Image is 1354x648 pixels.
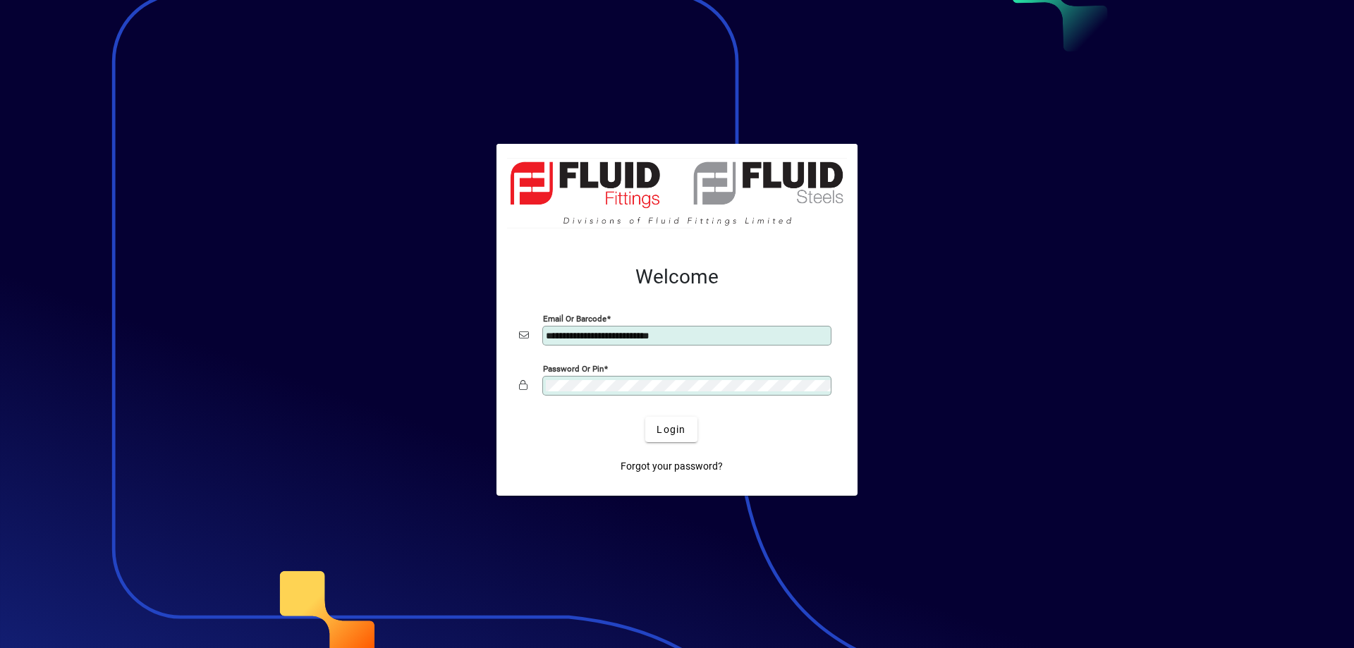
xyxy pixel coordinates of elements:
mat-label: Password or Pin [543,364,604,374]
a: Forgot your password? [615,453,728,479]
h2: Welcome [519,265,835,289]
button: Login [645,417,697,442]
mat-label: Email or Barcode [543,314,606,324]
span: Forgot your password? [621,459,723,474]
span: Login [657,422,685,437]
